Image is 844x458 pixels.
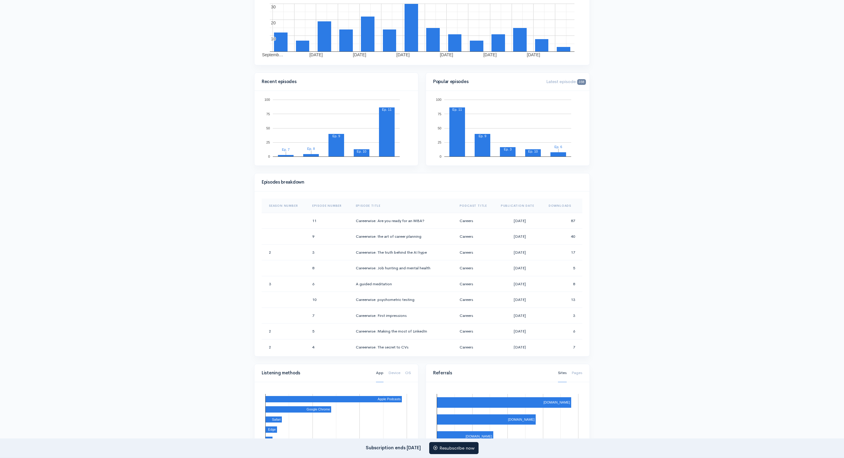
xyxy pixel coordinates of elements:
[376,364,383,382] a: App
[264,98,270,101] text: 100
[455,244,496,260] td: Careers
[272,418,281,421] text: Safari
[262,339,307,355] td: 2
[306,407,330,411] text: Google Chrome
[544,292,582,308] td: 13
[262,180,579,185] h4: Episodes breakdown
[527,52,540,57] text: [DATE]
[439,155,441,158] text: 0
[433,98,582,158] svg: A chart.
[577,79,586,85] span: 358
[307,339,351,355] td: 4
[496,339,544,355] td: [DATE]
[452,108,462,111] text: Ep. 11
[496,308,544,323] td: [DATE]
[307,147,315,150] text: Ep. 8
[262,98,411,158] svg: A chart.
[396,52,410,57] text: [DATE]
[466,435,492,438] text: [DOMAIN_NAME]
[262,389,411,450] svg: A chart.
[351,308,455,323] td: Careerwise: First impressions
[351,292,455,308] td: Careerwise: psychometric testing
[496,244,544,260] td: [DATE]
[262,199,307,213] th: Sort column
[455,308,496,323] td: Careers
[332,134,340,138] text: Ep. 9
[262,370,369,376] h4: Listening methods
[307,323,351,339] td: 5
[455,229,496,245] td: Careers
[262,323,307,339] td: 2
[544,229,582,245] td: 40
[262,276,307,292] td: 3
[483,52,497,57] text: [DATE]
[504,147,512,151] text: Ep. 3
[307,244,351,260] td: 3
[544,199,582,213] th: Sort column
[455,213,496,229] td: Careers
[438,126,441,130] text: 50
[268,428,276,431] text: Edge
[438,112,441,116] text: 75
[496,292,544,308] td: [DATE]
[351,276,455,292] td: A guided meditation
[307,308,351,323] td: 7
[262,244,307,260] td: 2
[528,150,538,153] text: Ep. 10
[271,36,276,41] text: 10
[268,155,270,158] text: 0
[266,141,270,144] text: 25
[271,5,276,9] text: 30
[310,52,323,57] text: [DATE]
[479,134,486,138] text: Ep. 9
[455,292,496,308] td: Careers
[546,79,586,84] span: Latest episode:
[496,213,544,229] td: [DATE]
[433,389,582,450] svg: A chart.
[508,418,534,421] text: [DOMAIN_NAME]
[262,79,407,84] h4: Recent episodes
[307,276,351,292] td: 6
[351,229,455,245] td: Careerwise: the art of career planning
[276,438,286,441] text: Firefox
[351,244,455,260] td: Careerwise: The truth behind the AI hype
[544,339,582,355] td: 7
[366,444,421,450] strong: Subscription ends [DATE]
[266,126,270,130] text: 50
[357,150,366,153] text: Ep. 10
[262,52,283,57] text: Septemb…
[433,370,551,376] h4: Referrals
[571,364,582,382] a: Pages
[388,364,400,382] a: Device
[496,199,544,213] th: Sort column
[405,364,411,382] a: OS
[307,213,351,229] td: 11
[307,199,351,213] th: Sort column
[266,112,270,116] text: 75
[544,401,570,404] text: [DOMAIN_NAME]
[351,339,455,355] td: Careerwise: The secret to CVs
[544,260,582,276] td: 5
[307,229,351,245] td: 9
[496,229,544,245] td: [DATE]
[307,292,351,308] td: 10
[429,442,479,454] a: Resubscribe now
[307,260,351,276] td: 8
[282,148,290,151] text: Ep. 7
[433,79,539,84] h4: Popular episodes
[351,199,455,213] th: Sort column
[455,260,496,276] td: Careers
[496,276,544,292] td: [DATE]
[353,52,366,57] text: [DATE]
[440,52,453,57] text: [DATE]
[351,323,455,339] td: Careerwise: Making the most of LinkedIn
[351,213,455,229] td: Careerwise: Are you ready for an MBA?
[455,323,496,339] td: Careers
[496,260,544,276] td: [DATE]
[455,199,496,213] th: Sort column
[378,397,401,401] text: Apple Podcasts
[544,276,582,292] td: 8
